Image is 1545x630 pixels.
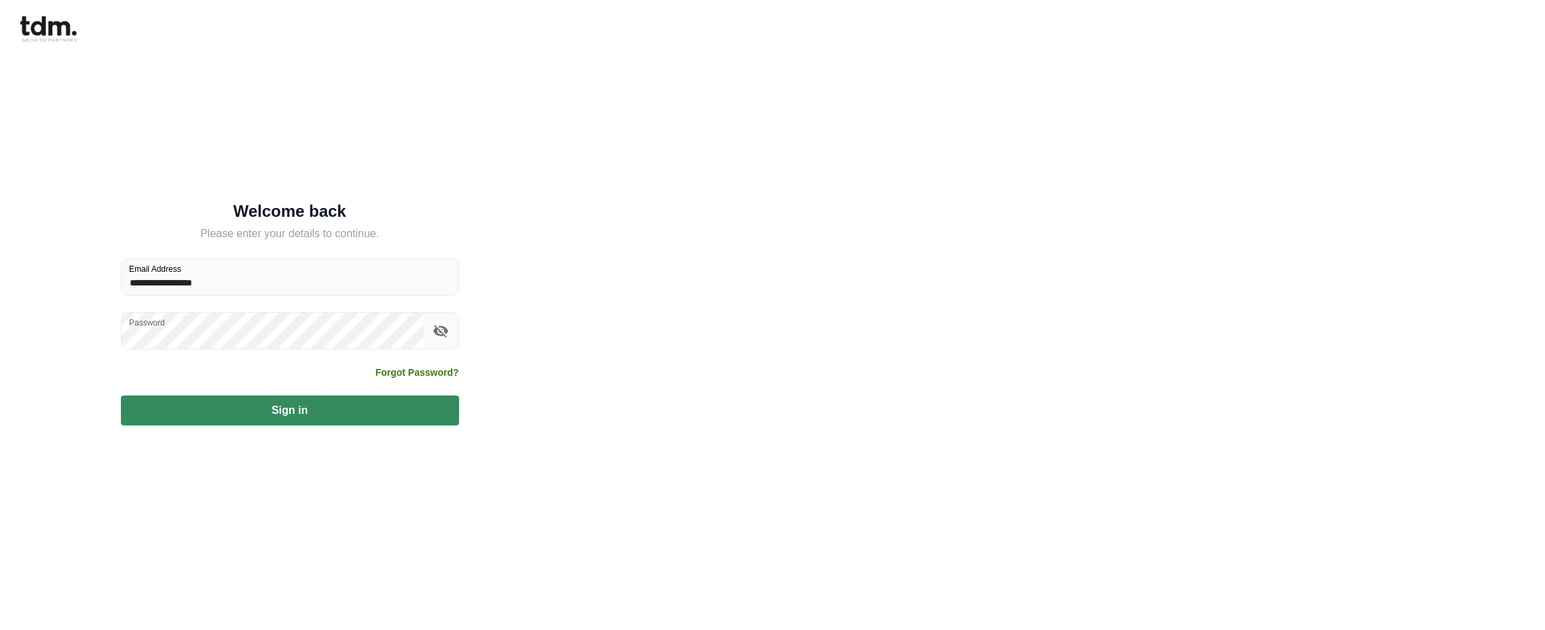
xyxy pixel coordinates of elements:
a: Forgot Password? [376,366,459,379]
h5: Welcome back [121,205,459,218]
button: toggle password visibility [429,319,452,343]
button: Sign in [121,396,459,425]
label: Email Address [129,263,181,275]
h5: Please enter your details to continue. [121,226,459,242]
label: Password [129,317,165,328]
